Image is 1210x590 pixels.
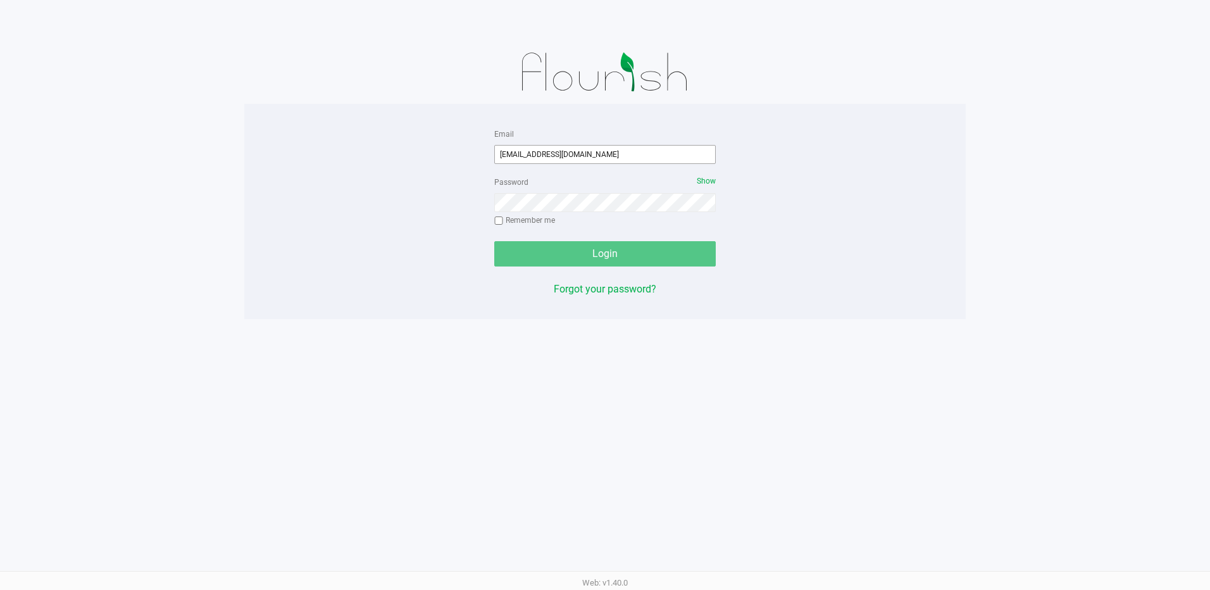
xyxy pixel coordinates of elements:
label: Remember me [494,215,555,226]
label: Email [494,129,514,140]
span: Show [697,177,716,185]
button: Forgot your password? [554,282,656,297]
input: Remember me [494,217,503,225]
span: Web: v1.40.0 [582,578,628,587]
label: Password [494,177,528,188]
